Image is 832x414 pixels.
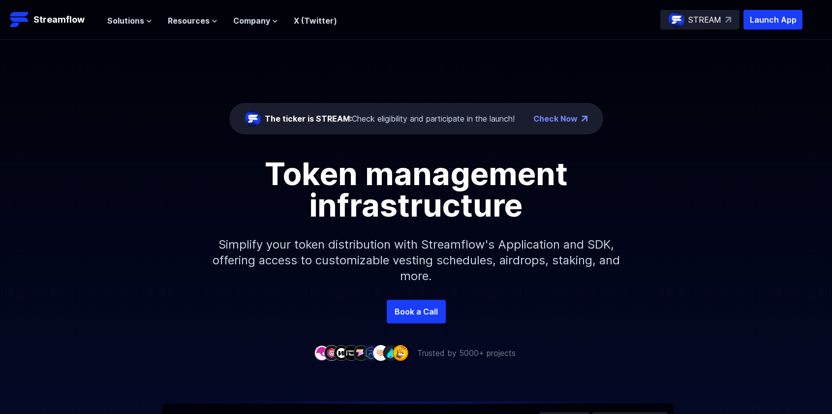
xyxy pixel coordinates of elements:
img: company-5 [353,345,369,360]
div: Check eligibility and participate in the launch! [265,113,515,125]
img: company-4 [343,345,359,360]
span: The ticker is STREAM: [265,114,352,124]
img: company-1 [314,345,330,360]
img: top-right-arrow.svg [725,17,731,23]
button: Resources [168,15,217,27]
button: Launch App [743,10,802,30]
button: Solutions [107,15,152,27]
button: Company [233,15,278,27]
p: STREAM [688,14,721,26]
span: Solutions [107,15,144,27]
img: streamflow-logo-circle.png [245,111,261,127]
span: Resources [168,15,210,27]
p: Trusted by 5000+ projects [417,347,516,359]
img: company-2 [324,345,339,360]
img: company-6 [363,345,379,360]
img: company-9 [393,345,408,360]
a: X (Twitter) [294,16,337,26]
span: Company [233,15,270,27]
a: Book a Call [387,300,446,323]
a: STREAM [660,10,740,30]
a: Streamflow [10,10,97,30]
a: Check Now [533,113,578,125]
img: company-8 [383,345,399,360]
img: top-right-arrow.png [582,116,587,122]
p: Simplify your token distribution with Streamflow's Application and SDK, offering access to custom... [205,221,628,300]
img: Streamflow Logo [10,10,30,30]
img: company-7 [373,345,389,360]
h1: Token management infrastructure [195,158,638,221]
p: Streamflow [33,13,85,27]
img: company-3 [334,345,349,360]
img: streamflow-logo-circle.png [669,12,684,28]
